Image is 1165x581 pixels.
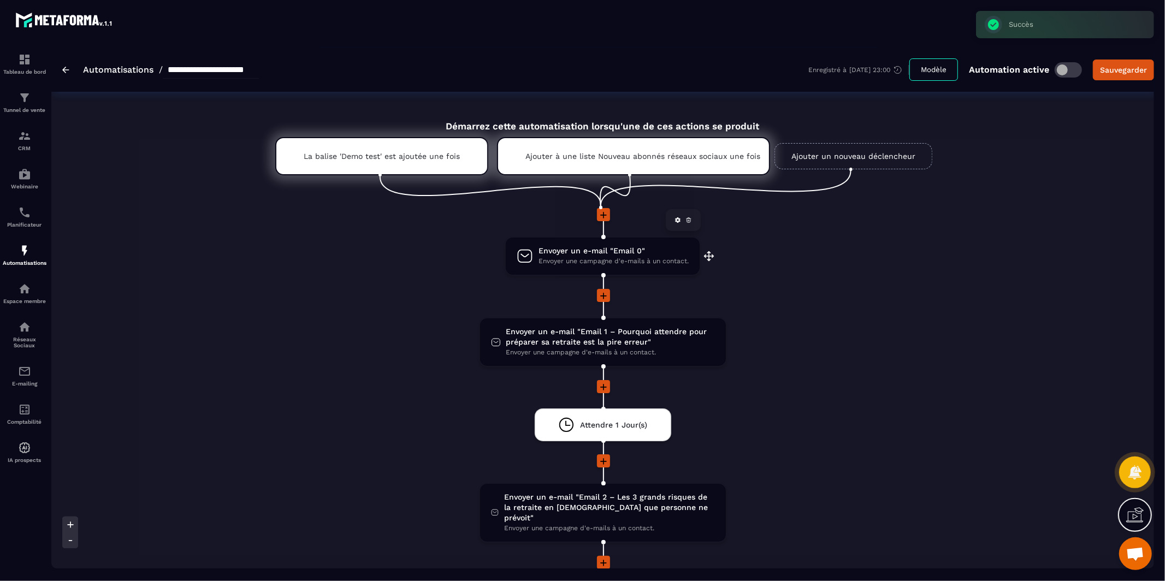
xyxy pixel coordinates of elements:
a: automationsautomationsWebinaire [3,159,46,198]
p: La balise 'Demo test' est ajoutée une fois [304,152,460,161]
a: emailemailE-mailing [3,357,46,395]
span: Envoyer un e-mail "Email 1 – Pourquoi attendre pour préparer sa retraite est la pire erreur" [506,327,715,347]
p: Automation active [969,64,1049,75]
img: formation [18,91,31,104]
p: Planificateur [3,222,46,228]
span: Envoyer une campagne d'e-mails à un contact. [506,347,715,358]
img: formation [18,129,31,143]
p: E-mailing [3,381,46,387]
img: email [18,365,31,378]
img: social-network [18,321,31,334]
a: schedulerschedulerPlanificateur [3,198,46,236]
div: Enregistré à [808,65,909,75]
a: social-networksocial-networkRéseaux Sociaux [3,312,46,357]
span: Envoyer un e-mail "Email 0" [539,246,689,256]
a: accountantaccountantComptabilité [3,395,46,433]
span: Envoyer un e-mail "Email 2 – Les 3 grands risques de la retraite en [DEMOGRAPHIC_DATA] que person... [504,492,715,523]
img: automations [18,244,31,257]
img: automations [18,168,31,181]
p: CRM [3,145,46,151]
div: Sauvegarder [1100,64,1147,75]
a: formationformationTunnel de vente [3,83,46,121]
a: Ajouter un nouveau déclencheur [774,143,932,169]
a: Automatisations [83,64,153,75]
img: arrow [62,67,69,73]
p: Réseaux Sociaux [3,336,46,348]
span: / [159,64,163,75]
a: automationsautomationsAutomatisations [3,236,46,274]
img: scheduler [18,206,31,219]
img: formation [18,53,31,66]
span: Envoyer une campagne d'e-mails à un contact. [539,256,689,266]
p: Espace membre [3,298,46,304]
p: Automatisations [3,260,46,266]
p: Tableau de bord [3,69,46,75]
a: formationformationTableau de bord [3,45,46,83]
p: Tunnel de vente [3,107,46,113]
img: accountant [18,403,31,416]
p: Comptabilité [3,419,46,425]
p: IA prospects [3,457,46,463]
button: Modèle [909,58,958,81]
p: Ajouter à une liste Nouveau abonnés réseaux sociaux une fois [525,152,742,161]
div: Démarrez cette automatisation lorsqu'une de ces actions se produit [248,108,957,132]
a: Ouvrir le chat [1119,537,1152,570]
img: automations [18,282,31,295]
a: formationformationCRM [3,121,46,159]
span: Envoyer une campagne d'e-mails à un contact. [504,523,715,533]
p: Webinaire [3,183,46,189]
span: Attendre 1 Jour(s) [580,420,647,430]
a: automationsautomationsEspace membre [3,274,46,312]
img: automations [18,441,31,454]
p: [DATE] 23:00 [849,66,890,74]
img: logo [15,10,114,29]
button: Sauvegarder [1093,60,1154,80]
